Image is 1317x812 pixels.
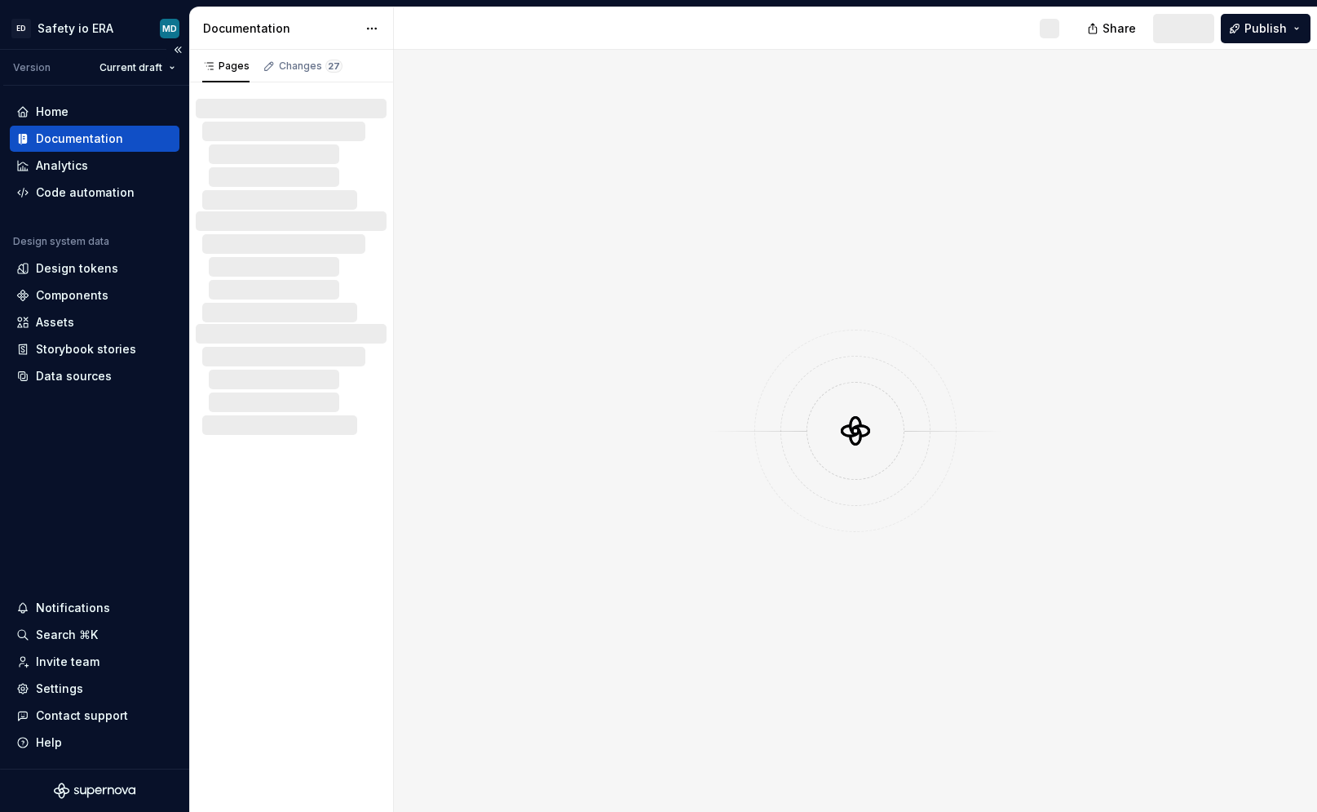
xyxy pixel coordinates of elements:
[10,703,179,729] button: Contact support
[202,60,250,73] div: Pages
[10,622,179,648] button: Search ⌘K
[54,783,135,799] svg: Supernova Logo
[36,184,135,201] div: Code automation
[279,60,343,73] div: Changes
[1079,14,1147,43] button: Share
[36,654,99,670] div: Invite team
[13,235,109,248] div: Design system data
[36,287,108,304] div: Components
[92,56,183,79] button: Current draft
[1221,14,1310,43] button: Publish
[3,11,186,46] button: EDSafety io ERAMD
[10,363,179,389] a: Data sources
[10,676,179,702] a: Settings
[38,20,113,37] div: Safety io ERA
[13,61,51,74] div: Version
[10,309,179,335] a: Assets
[36,260,118,277] div: Design tokens
[10,99,179,125] a: Home
[36,708,128,724] div: Contact support
[162,22,177,35] div: MD
[325,60,343,73] span: 27
[36,314,74,331] div: Assets
[36,104,69,120] div: Home
[36,627,98,643] div: Search ⌘K
[10,649,179,675] a: Invite team
[36,368,112,384] div: Data sources
[36,341,136,357] div: Storybook stories
[1103,20,1136,37] span: Share
[99,61,162,74] span: Current draft
[10,730,179,756] button: Help
[10,153,179,179] a: Analytics
[166,38,189,61] button: Collapse sidebar
[36,131,123,147] div: Documentation
[203,20,357,37] div: Documentation
[36,158,88,174] div: Analytics
[11,19,31,38] div: ED
[10,126,179,152] a: Documentation
[10,595,179,621] button: Notifications
[10,282,179,308] a: Components
[36,734,62,751] div: Help
[36,681,83,697] div: Settings
[10,255,179,282] a: Design tokens
[1244,20,1287,37] span: Publish
[10,336,179,362] a: Storybook stories
[10,180,179,206] a: Code automation
[36,600,110,616] div: Notifications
